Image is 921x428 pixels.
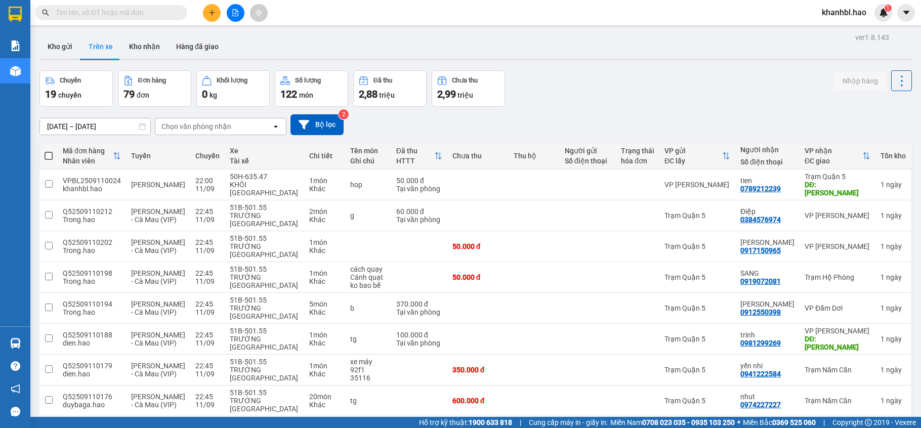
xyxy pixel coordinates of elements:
[63,300,121,308] div: Q52509110194
[664,157,722,165] div: ĐC lấy
[63,277,121,285] div: Trong.hao
[195,152,220,160] div: Chuyến
[195,308,220,316] div: 11/09
[10,40,21,51] img: solution-icon
[63,308,121,316] div: Trong.hao
[195,269,220,277] div: 22:45
[805,211,870,220] div: VP [PERSON_NAME]
[740,146,794,154] div: Người nhận
[40,118,150,135] input: Select a date range.
[350,273,386,289] div: Cánh quạt ko bao bể
[280,88,297,100] span: 122
[353,70,427,107] button: Đã thu2,88 triệu
[230,181,299,197] div: KHÔI [GEOGRAPHIC_DATA]
[565,147,611,155] div: Người gửi
[743,417,816,428] span: Miền Bắc
[865,419,872,426] span: copyright
[350,358,386,382] div: xe máy 92f1 35116
[195,401,220,409] div: 11/09
[208,9,216,16] span: plus
[886,335,902,343] span: ngày
[299,91,313,99] span: món
[881,304,906,312] div: 1
[195,216,220,224] div: 11/09
[309,177,340,185] div: 1 món
[131,269,185,285] span: [PERSON_NAME] - Cà Mau (VIP)
[800,143,875,169] th: Toggle SortBy
[565,157,611,165] div: Số điện thoại
[290,114,344,135] button: Bộ lọc
[131,181,185,189] span: [PERSON_NAME]
[879,8,888,17] img: icon-new-feature
[309,339,340,347] div: Khác
[740,339,781,347] div: 0981299269
[740,300,794,308] div: trần cơ
[881,366,906,374] div: 1
[63,216,121,224] div: Trong.hao
[309,370,340,378] div: Khác
[740,238,794,246] div: huệ nguyễn
[39,70,113,107] button: Chuyến19chuyến
[881,181,906,189] div: 1
[195,393,220,401] div: 22:45
[902,8,911,17] span: caret-down
[250,4,268,22] button: aim
[203,4,221,22] button: plus
[161,121,231,132] div: Chọn văn phòng nhận
[63,238,121,246] div: Q52509110202
[886,304,902,312] span: ngày
[63,246,121,254] div: Trong.hao
[230,203,299,211] div: 51B-501.55
[168,34,227,59] button: Hàng đã giao
[10,338,21,349] img: warehouse-icon
[396,339,442,347] div: Tại văn phòng
[621,147,654,155] div: Trạng thái
[63,177,121,185] div: VPBL2509110024
[309,246,340,254] div: Khác
[63,331,121,339] div: Q52509110188
[230,335,299,351] div: TRƯỜNG [GEOGRAPHIC_DATA]
[664,335,730,343] div: Trạm Quận 5
[452,242,504,250] div: 50.000 đ
[886,181,902,189] span: ngày
[740,331,794,339] div: trinh
[217,77,247,84] div: Khối lượng
[881,211,906,220] div: 1
[740,277,781,285] div: 0919072081
[379,91,395,99] span: triệu
[309,269,340,277] div: 1 món
[664,273,730,281] div: Trạm Quận 5
[230,173,299,181] div: 50H-635.47
[131,300,185,316] span: [PERSON_NAME] - Cà Mau (VIP)
[642,418,735,426] strong: 0708 023 035 - 0935 103 250
[272,122,280,131] svg: open
[373,77,392,84] div: Đã thu
[432,70,505,107] button: Chưa thu2,99 triệu
[309,277,340,285] div: Khác
[60,77,81,84] div: Chuyến
[805,335,870,351] div: DĐ: minh khải
[10,66,21,76] img: warehouse-icon
[664,147,722,155] div: VP gửi
[664,397,730,405] div: Trạm Quận 5
[514,152,555,160] div: Thu hộ
[814,6,874,19] span: khanhbl.hao
[309,238,340,246] div: 1 món
[886,273,902,281] span: ngày
[359,88,378,100] span: 2,88
[350,147,386,155] div: Tên món
[350,335,386,343] div: tg
[452,397,504,405] div: 600.000 đ
[529,417,608,428] span: Cung cấp máy in - giấy in:
[396,147,434,155] div: Đã thu
[805,181,870,197] div: DĐ: quan minh khai
[309,401,340,409] div: Khác
[309,207,340,216] div: 2 món
[772,418,816,426] strong: 0369 525 060
[452,152,504,160] div: Chưa thu
[805,327,870,335] div: VP [PERSON_NAME]
[63,362,121,370] div: Q52509110179
[309,300,340,308] div: 5 món
[63,401,121,409] div: duybaga.hao
[350,211,386,220] div: g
